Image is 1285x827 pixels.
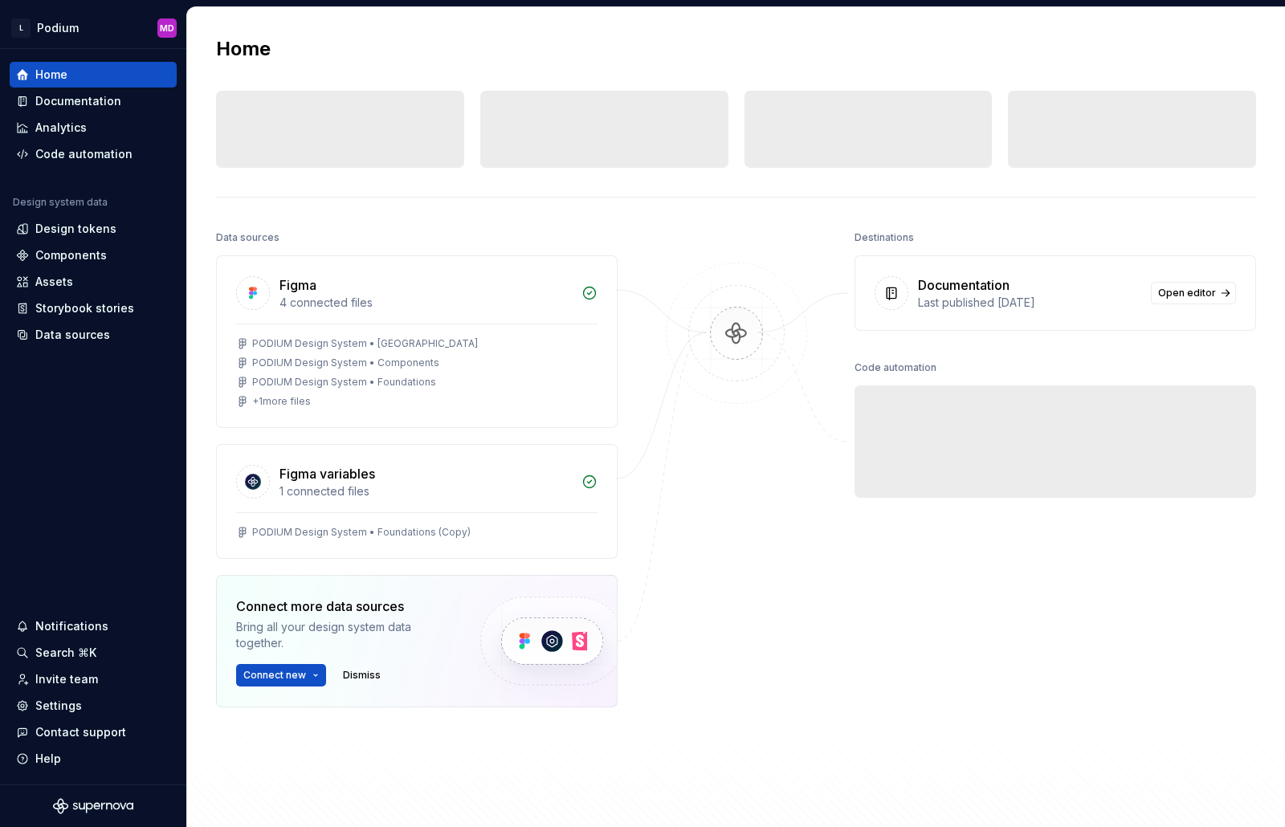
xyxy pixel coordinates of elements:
[10,242,177,268] a: Components
[252,337,478,350] div: PODIUM Design System • [GEOGRAPHIC_DATA]
[35,327,110,343] div: Data sources
[10,719,177,745] button: Contact support
[35,247,107,263] div: Components
[35,751,61,767] div: Help
[216,255,618,428] a: Figma4 connected filesPODIUM Design System • [GEOGRAPHIC_DATA]PODIUM Design System • ComponentsPO...
[35,93,121,109] div: Documentation
[10,88,177,114] a: Documentation
[35,618,108,634] div: Notifications
[10,613,177,639] button: Notifications
[855,226,914,249] div: Destinations
[53,798,133,814] svg: Supernova Logo
[252,376,436,389] div: PODIUM Design System • Foundations
[252,356,439,369] div: PODIUM Design System • Components
[1158,287,1216,299] span: Open editor
[236,597,453,616] div: Connect more data sources
[35,146,133,162] div: Code automation
[13,196,108,209] div: Design system data
[279,464,375,483] div: Figma variables
[216,444,618,559] a: Figma variables1 connected filesPODIUM Design System • Foundations (Copy)
[35,67,67,83] div: Home
[918,275,1010,295] div: Documentation
[216,226,279,249] div: Data sources
[11,18,31,38] div: L
[216,36,271,62] h2: Home
[35,221,116,237] div: Design tokens
[918,295,1141,311] div: Last published [DATE]
[35,724,126,740] div: Contact support
[35,698,82,714] div: Settings
[252,395,311,408] div: + 1 more files
[10,640,177,666] button: Search ⌘K
[3,10,183,45] button: LPodiumMD
[10,746,177,772] button: Help
[252,526,471,539] div: PODIUM Design System • Foundations (Copy)
[855,356,936,379] div: Code automation
[243,669,306,682] span: Connect new
[236,664,326,686] button: Connect new
[10,693,177,719] a: Settings
[1151,282,1236,304] a: Open editor
[10,216,177,242] a: Design tokens
[160,22,174,35] div: MD
[10,295,177,321] a: Storybook stories
[336,664,388,686] button: Dismiss
[279,275,316,295] div: Figma
[10,322,177,348] a: Data sources
[279,483,572,499] div: 1 connected files
[35,671,98,687] div: Invite team
[10,141,177,167] a: Code automation
[10,115,177,141] a: Analytics
[35,300,134,316] div: Storybook stories
[10,666,177,692] a: Invite team
[37,20,79,36] div: Podium
[236,619,453,651] div: Bring all your design system data together.
[35,274,73,290] div: Assets
[343,669,381,682] span: Dismiss
[35,120,87,136] div: Analytics
[10,62,177,88] a: Home
[35,645,96,661] div: Search ⌘K
[10,269,177,295] a: Assets
[279,295,572,311] div: 4 connected files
